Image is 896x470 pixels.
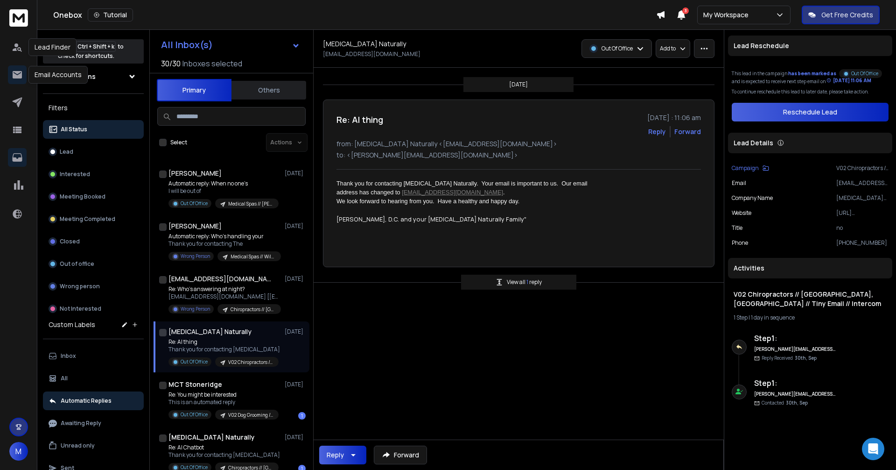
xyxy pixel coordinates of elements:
[732,164,759,172] p: Campaign
[734,314,887,321] div: |
[374,446,427,464] button: Forward
[728,258,893,278] div: Activities
[43,142,144,161] button: Lead
[43,165,144,184] button: Interested
[168,380,222,389] h1: MCT Stoneridge
[674,127,701,136] div: Forward
[43,347,144,365] button: Inbox
[49,320,95,329] h3: Custom Labels
[168,274,271,284] h1: [EMAIL_ADDRESS][DOMAIN_NAME]
[181,358,208,365] p: Out Of Office
[181,306,210,313] p: Wrong Person
[60,215,115,223] p: Meeting Completed
[168,433,255,442] h1: [MEDICAL_DATA] Naturally
[336,139,701,149] p: from: [MEDICAL_DATA] Naturally <[EMAIL_ADDRESS][DOMAIN_NAME]>
[43,232,144,251] button: Closed
[826,77,871,84] div: [DATE] 11:06 AM
[61,397,112,405] p: Automatic Replies
[168,187,279,195] p: I will be out of
[682,7,689,14] span: 3
[181,200,208,207] p: Out Of Office
[526,278,529,286] span: 1
[43,299,144,318] button: Not Interested
[836,224,889,232] p: no
[509,81,528,88] p: [DATE]
[168,293,280,300] p: [EMAIL_ADDRESS][DOMAIN_NAME] [[EMAIL_ADDRESS][DOMAIN_NAME]]
[43,436,144,455] button: Unread only
[788,70,836,77] span: has been marked as
[43,414,144,433] button: Awaiting Reply
[751,313,795,321] span: 1 day in sequence
[9,442,28,461] button: M
[836,194,889,202] p: [MEDICAL_DATA] Naturally
[836,209,889,217] p: [URL][DOMAIN_NAME]
[231,306,275,313] p: Chiropractors // [GEOGRAPHIC_DATA], [GEOGRAPHIC_DATA] // Miguelv01 // Intercom
[60,283,100,290] p: Wrong person
[703,10,752,20] p: My Workspace
[732,209,751,217] p: website
[43,392,144,410] button: Automatic Replies
[168,285,280,293] p: Re: Who’s answering at night?
[285,328,306,335] p: [DATE]
[762,399,808,406] p: Contacted
[168,233,280,240] p: Automatic reply: Who’s handling your
[732,224,742,232] p: title
[327,450,344,460] div: Reply
[754,346,836,353] h6: [PERSON_NAME][EMAIL_ADDRESS][DOMAIN_NAME]
[168,180,279,187] p: Automatic reply: When no one’s
[336,113,383,126] h1: Re: AI thing
[58,42,124,61] p: Press to check for shortcuts.
[168,444,280,451] p: Re: AI Chatbot
[43,210,144,228] button: Meeting Completed
[660,45,676,52] p: Add to
[168,327,252,336] h1: [MEDICAL_DATA] Naturally
[285,222,306,230] p: [DATE]
[228,200,273,207] p: Medical Spas // [PERSON_NAME], [GEOGRAPHIC_DATA] // Miguelv01 // Intercom
[732,239,748,247] p: Phone
[648,127,666,136] button: Reply
[43,369,144,388] button: All
[181,253,210,260] p: Wrong Person
[168,451,280,459] p: Thank you for contacting [MEDICAL_DATA]
[43,67,144,86] button: All Campaigns
[298,412,306,420] div: 1
[28,66,88,84] div: Email Accounts
[734,138,773,148] p: Lead Details
[402,189,503,196] a: [EMAIL_ADDRESS][DOMAIN_NAME]
[61,352,76,360] p: Inbox
[732,67,889,85] div: This lead in the campaign and is expected to receive next step email on
[734,313,748,321] span: 1 Step
[503,189,505,196] span: .
[61,375,68,382] p: All
[336,215,609,224] div: [PERSON_NAME], D.C. and your [MEDICAL_DATA] Naturally Family
[43,255,144,273] button: Out of office
[285,381,306,388] p: [DATE]
[43,101,144,114] h3: Filters
[323,50,420,58] p: [EMAIL_ADDRESS][DOMAIN_NAME]
[319,446,366,464] button: Reply
[836,164,889,172] p: V02 Chiropractors // [GEOGRAPHIC_DATA], [GEOGRAPHIC_DATA] // Tiny Email // Intercom
[43,120,144,139] button: All Status
[61,442,95,449] p: Unread only
[285,170,306,177] p: [DATE]
[161,58,181,69] span: 30 / 30
[732,88,889,95] p: To continue reschedule this lead to later date, please take action.
[336,180,589,196] span: Thank you for contacting [MEDICAL_DATA] Naturally. Your email is important to us. Our email addre...
[851,70,878,77] p: Out Of Office
[754,391,836,398] h6: [PERSON_NAME][EMAIL_ADDRESS][DOMAIN_NAME]
[168,221,222,231] h1: [PERSON_NAME]
[795,355,817,361] span: 30th, Sep
[60,171,90,178] p: Interested
[88,8,133,21] button: Tutorial
[647,113,701,122] p: [DATE] : 11:06 am
[285,434,306,441] p: [DATE]
[60,305,101,313] p: Not Interested
[228,359,273,366] p: V02 Chiropractors // [GEOGRAPHIC_DATA], [GEOGRAPHIC_DATA] // Tiny Email // Intercom
[61,126,87,133] p: All Status
[28,38,77,56] div: Lead Finder
[786,399,808,406] span: 30th, Sep
[336,150,701,160] p: to: <[PERSON_NAME][EMAIL_ADDRESS][DOMAIN_NAME]>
